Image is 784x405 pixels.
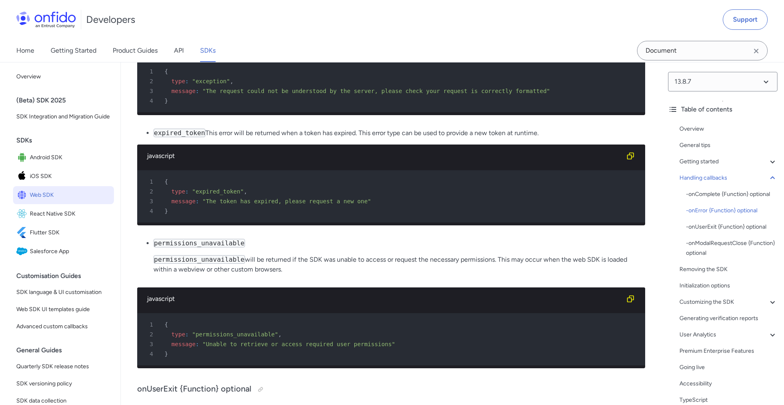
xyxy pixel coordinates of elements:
[16,11,76,28] img: Onfido Logo
[196,198,199,205] span: :
[679,346,777,356] div: Premium Enterprise Features
[140,86,159,96] span: 3
[679,157,777,167] a: Getting started
[196,88,199,94] span: :
[30,246,111,257] span: Salesforce App
[185,188,189,195] span: :
[171,198,196,205] span: message
[16,268,117,284] div: Customisation Guides
[679,379,777,389] a: Accessibility
[140,76,159,86] span: 2
[679,363,777,372] a: Going live
[192,188,243,195] span: "expired_token"
[140,206,159,216] span: 4
[686,238,777,258] div: - onModalRequestClose {Function} optional
[13,318,114,335] a: Advanced custom callbacks
[154,255,645,274] p: will be returned if the SDK was unable to access or request the necessary permissions. This may o...
[679,140,777,150] div: General tips
[16,92,117,109] div: (Beta) SDK 2025
[13,109,114,125] a: SDK Integration and Migration Guide
[686,222,777,232] a: -onUserExit {Function} optional
[140,349,159,359] span: 4
[171,188,185,195] span: type
[230,78,233,85] span: ,
[16,208,30,220] img: IconReact Native SDK
[686,222,777,232] div: - onUserExit {Function} optional
[165,321,168,328] span: {
[723,9,768,30] a: Support
[185,78,189,85] span: :
[679,314,777,323] a: Generating verification reports
[30,227,111,238] span: Flutter SDK
[622,148,639,164] button: Copy code snippet button
[679,281,777,291] a: Initialization options
[16,171,30,182] img: IconiOS SDK
[686,206,777,216] a: -onError {Function} optional
[192,78,230,85] span: "exception"
[30,152,111,163] span: Android SDK
[140,339,159,349] span: 3
[147,151,622,161] div: javascript
[16,72,111,82] span: Overview
[16,132,117,149] div: SDKs
[13,186,114,204] a: IconWeb SDKWeb SDK
[147,294,622,304] div: javascript
[185,331,189,338] span: :
[16,152,30,163] img: IconAndroid SDK
[686,238,777,258] a: -onModalRequestClose {Function} optional
[16,39,34,62] a: Home
[622,291,639,307] button: Copy code snippet button
[13,224,114,242] a: IconFlutter SDKFlutter SDK
[13,205,114,223] a: IconReact Native SDKReact Native SDK
[13,149,114,167] a: IconAndroid SDKAndroid SDK
[30,208,111,220] span: React Native SDK
[165,98,168,104] span: }
[679,330,777,340] a: User Analytics
[171,78,185,85] span: type
[200,39,216,62] a: SDKs
[16,189,30,201] img: IconWeb SDK
[154,128,645,138] li: This error will be returned when a token has expired. This error type can be used to provide a ne...
[679,124,777,134] a: Overview
[679,395,777,405] a: TypeScript
[13,358,114,375] a: Quarterly SDK release notes
[679,297,777,307] a: Customizing the SDK
[16,287,111,297] span: SDK language & UI customisation
[679,173,777,183] a: Handling callbacks
[154,129,205,137] code: expired_token
[30,189,111,201] span: Web SDK
[203,88,550,94] span: "The request could not be understood by the server, please check your request is correctly format...
[13,376,114,392] a: SDK versioning policy
[165,208,168,214] span: }
[51,39,96,62] a: Getting Started
[140,196,159,206] span: 3
[140,187,159,196] span: 2
[13,301,114,318] a: Web SDK UI templates guide
[16,379,111,389] span: SDK versioning policy
[140,96,159,106] span: 4
[16,246,30,257] img: IconSalesforce App
[13,167,114,185] a: IconiOS SDKiOS SDK
[16,112,111,122] span: SDK Integration and Migration Guide
[196,341,199,347] span: :
[686,189,777,199] div: - onComplete {Function} optional
[278,331,281,338] span: ,
[668,105,777,114] div: Table of contents
[637,41,768,60] input: Onfido search input field
[171,88,196,94] span: message
[686,189,777,199] a: -onComplete {Function} optional
[137,383,645,396] h3: onUserExit {Function} optional
[679,265,777,274] a: Removing the SDK
[16,342,117,358] div: General Guides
